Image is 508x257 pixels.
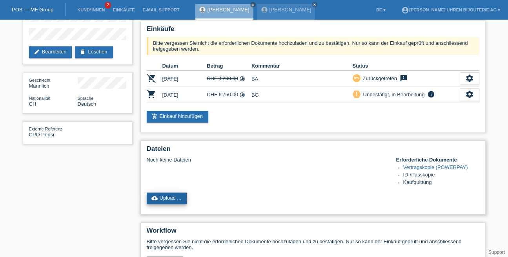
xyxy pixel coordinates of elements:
div: Zurückgetreten [361,74,397,83]
th: Datum [162,61,207,71]
h2: Einkäufe [147,25,479,37]
i: edit [34,49,40,55]
i: feedback [399,74,408,82]
i: close [251,3,255,7]
i: account_circle [401,6,409,14]
span: Schweiz [29,101,36,107]
i: delete [80,49,86,55]
i: POSP00028234 [147,90,156,99]
i: cloud_upload [151,195,158,201]
a: close [312,2,317,7]
td: BA [251,71,353,87]
span: Geschlecht [29,78,51,83]
a: POS — MF Group [12,7,53,13]
div: Bitte vergessen Sie nicht die erforderlichen Dokumente hochzuladen und zu bestätigen. Nur so kann... [147,37,479,55]
span: Externe Referenz [29,127,63,131]
a: editBearbeiten [29,46,72,58]
li: ID-/Passkopie [403,172,479,179]
i: undo [354,75,359,81]
i: POSP00022512 [147,73,156,83]
div: CPO Pepsi [29,126,78,138]
td: [DATE] [162,71,207,87]
a: cloud_uploadUpload ... [147,193,187,204]
h4: Erforderliche Dokumente [396,157,479,163]
h2: Workflow [147,227,479,239]
li: Kaufquittung [403,179,479,187]
a: Einkäufe [109,7,138,12]
a: add_shopping_cartEinkauf hinzufügen [147,111,209,123]
a: E-Mail Support [139,7,184,12]
th: Kommentar [251,61,353,71]
i: settings [465,90,474,99]
div: Männlich [29,77,78,89]
i: Fixe Raten (24 Raten) [239,76,245,82]
td: [DATE] [162,87,207,103]
span: 2 [105,2,111,9]
div: Unbestätigt, in Bearbeitung [361,90,425,99]
i: info [426,90,436,98]
span: Deutsch [78,101,97,107]
i: settings [465,74,474,83]
h2: Dateien [147,145,479,157]
i: Fixe Raten (24 Raten) [239,92,245,98]
i: close [313,3,317,7]
span: Sprache [78,96,94,101]
a: [PERSON_NAME] [269,7,311,13]
a: Kund*innen [73,7,109,12]
th: Betrag [207,61,251,71]
p: Bitte vergessen Sie nicht die erforderlichen Dokumente hochzuladen und zu bestätigen. Nur so kann... [147,239,479,250]
a: DE ▾ [372,7,390,12]
td: CHF 6'750.00 [207,87,251,103]
span: Nationalität [29,96,51,101]
div: Noch keine Dateien [147,157,386,163]
a: account_circle[PERSON_NAME] Uhren Bijouterie AG ▾ [397,7,504,12]
th: Status [353,61,460,71]
i: priority_high [354,91,359,97]
td: BG [251,87,353,103]
a: deleteLöschen [75,46,113,58]
td: CHF 4'200.00 [207,71,251,87]
a: Vertragskopie (POWERPAY) [403,164,468,170]
a: [PERSON_NAME] [208,7,249,13]
a: close [250,2,256,7]
a: Support [488,250,505,255]
i: add_shopping_cart [151,113,158,119]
